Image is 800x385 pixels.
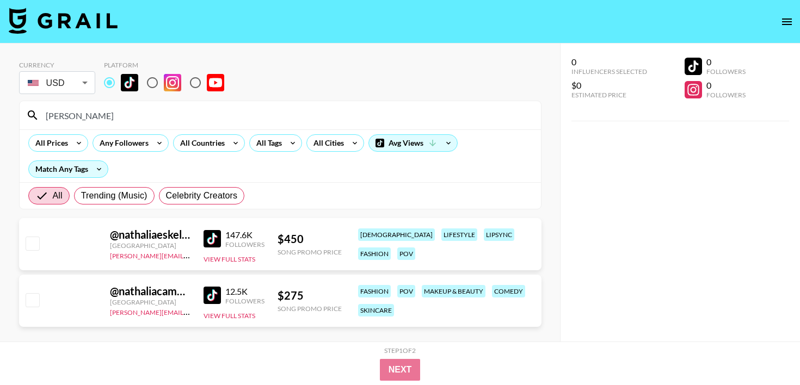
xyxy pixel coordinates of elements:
button: open drawer [776,11,798,33]
img: TikTok [121,74,138,91]
a: [PERSON_NAME][EMAIL_ADDRESS][PERSON_NAME][DOMAIN_NAME] [110,250,323,260]
div: $0 [571,80,647,91]
div: USD [21,73,93,92]
input: Search by User Name [39,107,534,124]
div: Followers [225,240,264,249]
div: skincare [358,304,394,316]
div: Followers [706,67,746,76]
div: All Tags [250,135,284,151]
div: @ nathaliacamposofficial [110,284,190,298]
div: Influencers Selected [571,67,647,76]
div: 0 [571,57,647,67]
button: View Full Stats [204,312,255,320]
div: Match Any Tags [29,161,108,177]
div: Step 1 of 2 [384,346,416,355]
div: Any Followers [93,135,151,151]
div: Avg Views [369,135,457,151]
img: Grail Talent [9,8,118,34]
div: makeup & beauty [422,285,485,297]
div: All Cities [307,135,346,151]
img: Instagram [164,74,181,91]
span: Celebrity Creators [166,189,238,202]
div: [GEOGRAPHIC_DATA] [110,241,190,250]
div: Song Promo Price [278,305,342,313]
div: Followers [706,91,746,99]
div: comedy [492,285,525,297]
img: TikTok [204,287,221,304]
img: TikTok [204,230,221,247]
div: @ nathaliaeskelsen [110,228,190,241]
div: Followers [225,297,264,305]
div: [GEOGRAPHIC_DATA] [110,298,190,306]
div: Currency [19,61,95,69]
button: Next [380,359,421,381]
div: 147.6K [225,229,264,240]
div: fashion [358,285,391,297]
div: fashion [358,247,391,260]
div: Estimated Price [571,91,647,99]
button: View Full Stats [204,255,255,263]
a: [PERSON_NAME][EMAIL_ADDRESS][DOMAIN_NAME] [110,306,271,316]
div: pov [397,285,415,297]
div: All Countries [174,135,227,151]
div: $ 275 [278,289,342,302]
iframe: Drift Widget Chat Controller [746,331,787,372]
img: YouTube [207,74,224,91]
div: 0 [706,57,746,67]
div: All Prices [29,135,70,151]
div: 12.5K [225,286,264,297]
span: All [53,189,63,202]
div: pov [397,247,415,260]
div: Platform [104,61,233,69]
div: Song Promo Price [278,248,342,256]
span: Trending (Music) [81,189,147,202]
div: [DEMOGRAPHIC_DATA] [358,228,435,241]
div: lifestyle [441,228,477,241]
div: lipsync [484,228,514,241]
div: 0 [706,80,746,91]
div: $ 450 [278,232,342,246]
